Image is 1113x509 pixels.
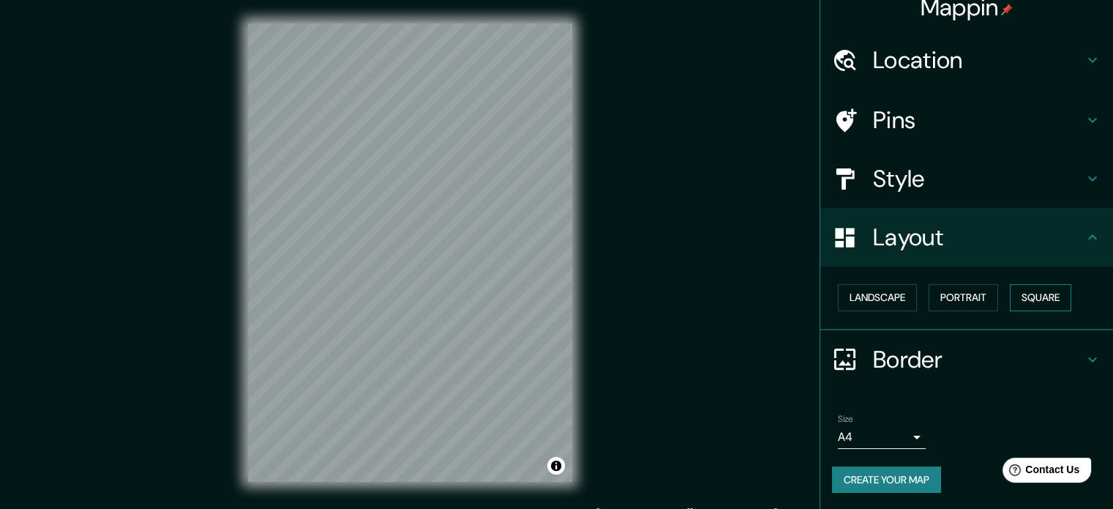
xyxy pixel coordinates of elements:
[873,105,1084,135] h4: Pins
[873,45,1084,75] h4: Location
[838,284,917,311] button: Landscape
[838,426,926,449] div: A4
[873,164,1084,193] h4: Style
[820,31,1113,89] div: Location
[547,457,565,475] button: Toggle attribution
[248,23,572,482] canvas: Map
[873,345,1084,374] h4: Border
[983,452,1097,493] iframe: Help widget launcher
[832,467,941,494] button: Create your map
[820,330,1113,389] div: Border
[820,91,1113,149] div: Pins
[820,208,1113,267] div: Layout
[1001,4,1013,15] img: pin-icon.png
[838,412,853,425] label: Size
[929,284,998,311] button: Portrait
[820,149,1113,208] div: Style
[873,223,1084,252] h4: Layout
[1010,284,1071,311] button: Square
